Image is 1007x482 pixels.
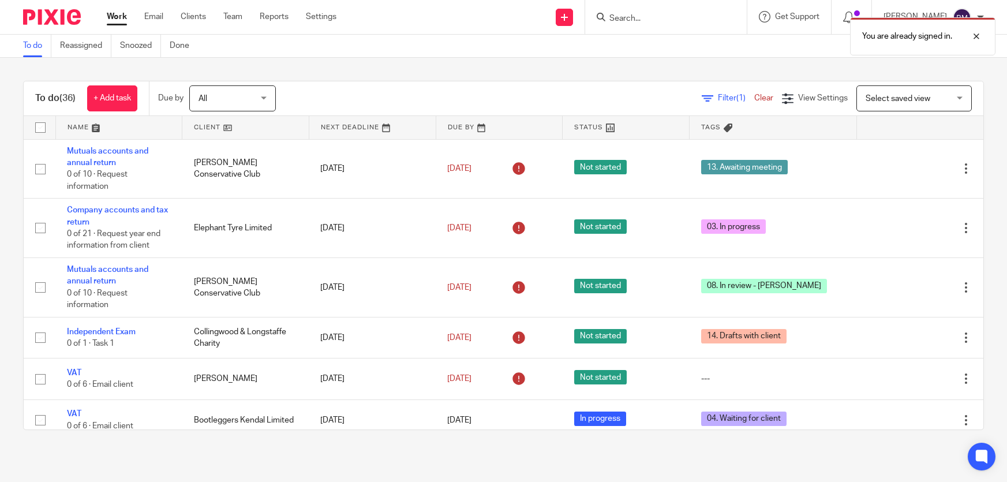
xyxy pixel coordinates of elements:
a: Work [107,11,127,23]
span: [DATE] [447,224,471,232]
span: 13. Awaiting meeting [701,160,788,174]
div: --- [701,373,845,384]
span: [DATE] [447,165,471,173]
a: + Add task [87,85,137,111]
td: [DATE] [309,139,436,199]
a: VAT [67,410,81,418]
a: Email [144,11,163,23]
span: (1) [736,94,746,102]
a: VAT [67,369,81,377]
a: Clients [181,11,206,23]
td: [PERSON_NAME] Conservative Club [182,258,309,317]
a: Independent Exam [67,328,136,336]
span: Not started [574,279,627,293]
h1: To do [35,92,76,104]
span: Not started [574,370,627,384]
span: Select saved view [866,95,930,103]
td: [DATE] [309,358,436,399]
a: Team [223,11,242,23]
span: (36) [59,94,76,103]
td: [DATE] [309,199,436,258]
span: [DATE] [447,375,471,383]
td: Bootleggers Kendal Limited [182,399,309,440]
a: Snoozed [120,35,161,57]
a: Settings [306,11,336,23]
span: Not started [574,160,627,174]
span: 0 of 6 · Email client [67,422,133,430]
span: 04. Waiting for client [701,412,787,426]
span: Tags [701,124,721,130]
span: [DATE] [447,416,471,424]
a: Company accounts and tax return [67,206,168,226]
td: Collingwood & Longstaffe Charity [182,317,309,358]
span: Filter [718,94,754,102]
td: [DATE] [309,258,436,317]
span: 0 of 1 · Task 1 [67,339,114,348]
td: [PERSON_NAME] [182,358,309,399]
a: Reports [260,11,289,23]
td: [DATE] [309,317,436,358]
td: Elephant Tyre Limited [182,199,309,258]
span: 0 of 10 · Request information [67,289,128,309]
span: Not started [574,219,627,234]
span: 0 of 21 · Request year end information from client [67,230,160,250]
span: 0 of 6 · Email client [67,381,133,389]
td: [PERSON_NAME] Conservative Club [182,139,309,199]
img: svg%3E [953,8,971,27]
span: 08. In review - [PERSON_NAME] [701,279,827,293]
img: Pixie [23,9,81,25]
span: 0 of 10 · Request information [67,170,128,190]
a: Reassigned [60,35,111,57]
p: Due by [158,92,184,104]
a: Mutuals accounts and annual return [67,147,148,167]
span: Not started [574,329,627,343]
a: Clear [754,94,773,102]
span: In progress [574,412,626,426]
span: All [199,95,207,103]
span: 14. Drafts with client [701,329,787,343]
span: 03. In progress [701,219,766,234]
a: To do [23,35,51,57]
a: Done [170,35,198,57]
a: Mutuals accounts and annual return [67,266,148,285]
span: [DATE] [447,283,471,292]
span: [DATE] [447,334,471,342]
td: [DATE] [309,399,436,440]
p: You are already signed in. [862,31,952,42]
span: View Settings [798,94,848,102]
